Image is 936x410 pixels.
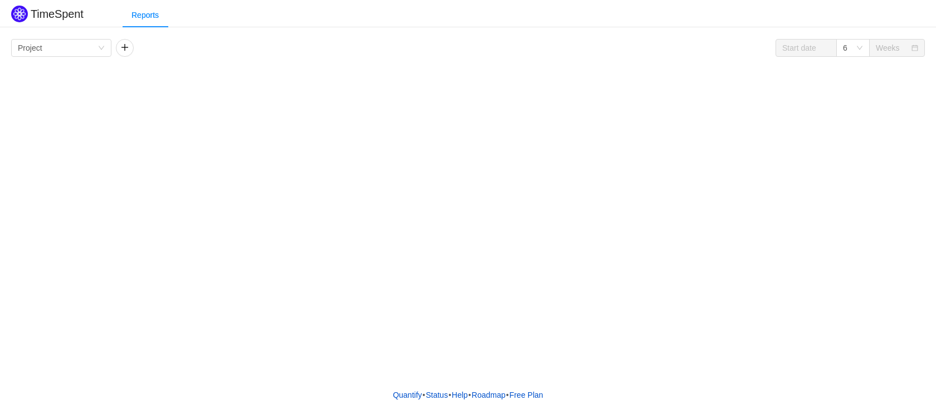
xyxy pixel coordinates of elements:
[116,39,134,57] button: icon: plus
[11,6,28,22] img: Quantify logo
[123,3,168,28] div: Reports
[448,391,451,399] span: •
[876,40,900,56] div: Weeks
[471,387,506,403] a: Roadmap
[506,391,509,399] span: •
[776,39,837,57] input: Start date
[98,45,105,52] i: icon: down
[911,45,918,52] i: icon: calendar
[392,387,422,403] a: Quantify
[856,45,863,52] i: icon: down
[31,8,84,20] h2: TimeSpent
[843,40,847,56] div: 6
[469,391,471,399] span: •
[18,40,42,56] div: Project
[422,391,425,399] span: •
[451,387,469,403] a: Help
[425,387,448,403] a: Status
[509,387,544,403] button: Free Plan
